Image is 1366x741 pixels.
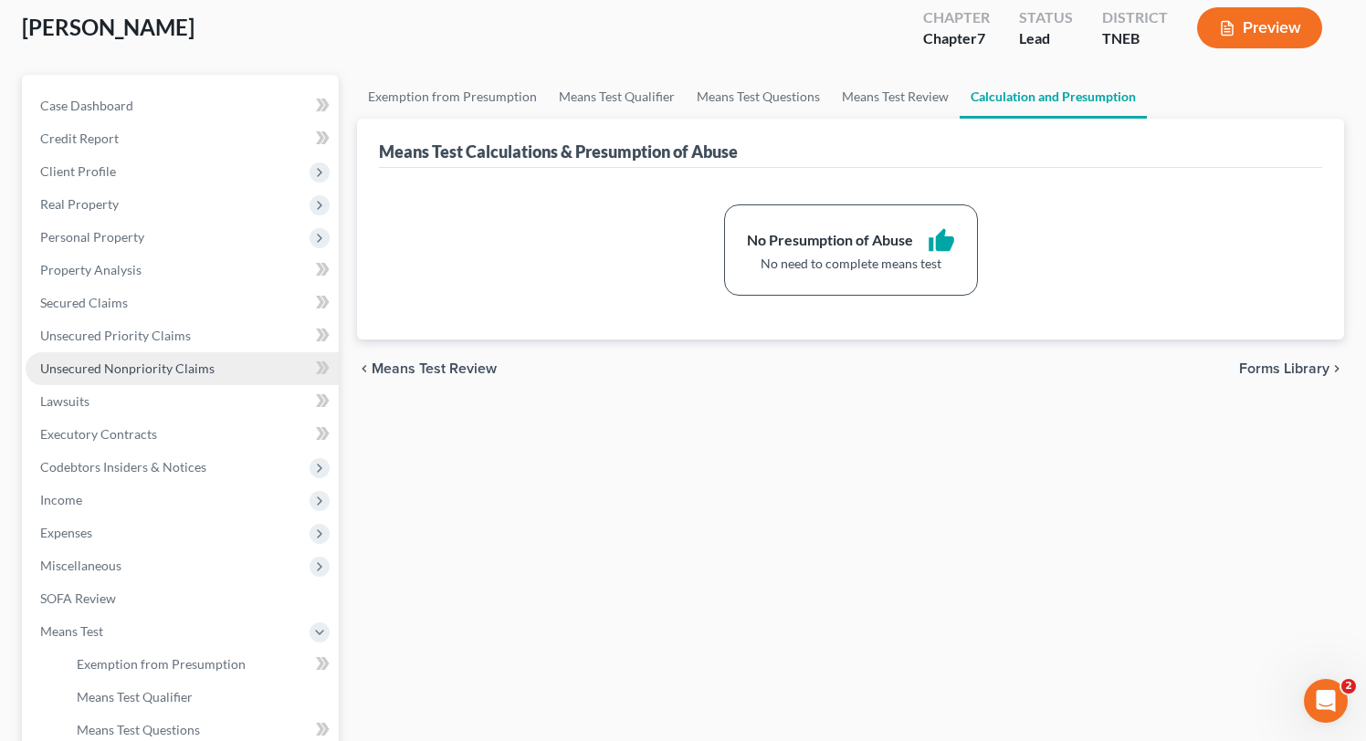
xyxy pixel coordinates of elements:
a: Lawsuits [26,385,339,418]
span: Personal Property [40,229,144,245]
span: Means Test [40,623,103,639]
span: Real Property [40,196,119,212]
button: Preview [1197,7,1322,48]
span: Property Analysis [40,262,142,277]
span: 2 [1341,679,1356,694]
span: Client Profile [40,163,116,179]
span: Miscellaneous [40,558,121,573]
div: Chapter [923,7,990,28]
span: Forms Library [1239,361,1329,376]
span: Income [40,492,82,507]
span: Means Test Questions [77,722,200,737]
a: Means Test Questions [686,75,831,119]
span: Expenses [40,525,92,540]
button: Forms Library chevron_right [1239,361,1344,376]
span: Unsecured Priority Claims [40,328,191,343]
div: Means Test Calculations & Presumption of Abuse [379,141,738,162]
button: chevron_left Means Test Review [357,361,497,376]
a: Secured Claims [26,287,339,319]
span: 7 [977,29,985,47]
div: District [1102,7,1168,28]
a: Exemption from Presumption [62,648,339,681]
span: [PERSON_NAME] [22,14,194,40]
a: Calculation and Presumption [960,75,1147,119]
div: TNEB [1102,28,1168,49]
span: Case Dashboard [40,98,133,113]
span: Unsecured Nonpriority Claims [40,360,215,376]
div: Status [1019,7,1073,28]
i: chevron_left [357,361,372,376]
span: Secured Claims [40,295,128,310]
a: Property Analysis [26,254,339,287]
a: Credit Report [26,122,339,155]
a: Unsecured Priority Claims [26,319,339,352]
span: Executory Contracts [40,426,157,442]
i: thumb_up [928,227,955,255]
div: No need to complete means test [747,255,955,273]
a: Unsecured Nonpriority Claims [26,352,339,385]
span: Codebtors Insiders & Notices [40,459,206,475]
a: Means Test Review [831,75,960,119]
a: Exemption from Presumption [357,75,548,119]
a: Means Test Qualifier [548,75,686,119]
iframe: Intercom live chat [1304,679,1348,723]
span: Lawsuits [40,393,89,409]
a: Executory Contracts [26,418,339,451]
div: Lead [1019,28,1073,49]
span: SOFA Review [40,590,116,606]
a: SOFA Review [26,582,339,615]
span: Means Test Review [372,361,497,376]
span: Means Test Qualifier [77,689,193,704]
a: Means Test Qualifier [62,681,339,714]
span: Credit Report [40,130,119,146]
a: Case Dashboard [26,89,339,122]
i: chevron_right [1329,361,1344,376]
div: No Presumption of Abuse [747,230,913,251]
div: Chapter [923,28,990,49]
span: Exemption from Presumption [77,656,246,672]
